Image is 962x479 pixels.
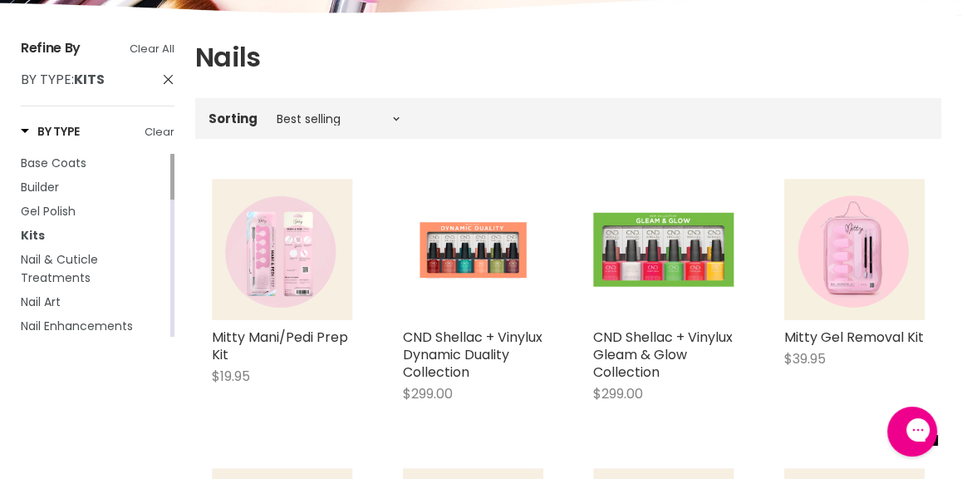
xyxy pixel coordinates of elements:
[212,367,250,386] span: $19.95
[879,401,945,462] iframe: Gorgias live chat messenger
[21,178,167,196] a: Builder
[21,123,80,140] h3: By Type
[130,40,174,58] a: Clear All
[21,226,167,244] a: Kits
[784,179,925,320] img: Mitty Gel Removal Kit
[209,111,258,126] label: Sorting
[784,349,826,368] span: $39.95
[21,293,167,311] a: Nail Art
[21,70,71,89] span: By Type
[21,202,167,220] a: Gel Polish
[21,154,167,172] a: Base Coats
[21,317,167,335] a: Nail Enhancements
[74,70,105,89] strong: Kits
[195,40,941,75] h1: Nails
[21,318,133,334] span: Nail Enhancements
[403,328,542,382] a: CND Shellac + Vinylux Dynamic Duality Collection
[21,294,61,310] span: Nail Art
[21,227,45,244] span: Kits
[593,384,643,403] span: $299.00
[403,384,453,403] span: $299.00
[21,179,59,195] span: Builder
[21,251,98,286] span: Nail & Cuticle Treatments
[784,328,924,347] a: Mitty Gel Removal Kit
[145,123,174,141] a: Clear
[21,70,105,89] span: :
[21,38,81,57] span: Refine By
[212,179,353,320] img: Mitty Mani/Pedi Prep Kit
[403,179,544,320] img: CND Shellac + Vinylux Dynamic Duality Collection
[593,328,733,382] a: CND Shellac + Vinylux Gleam & Glow Collection
[21,71,174,89] a: By Type: Kits
[21,155,86,171] span: Base Coats
[593,179,734,320] img: CND Shellac + Vinylux Gleam & Glow Collection
[21,203,76,220] span: Gel Polish
[212,328,348,364] a: Mitty Mani/Pedi Prep Kit
[21,250,167,287] a: Nail & Cuticle Treatments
